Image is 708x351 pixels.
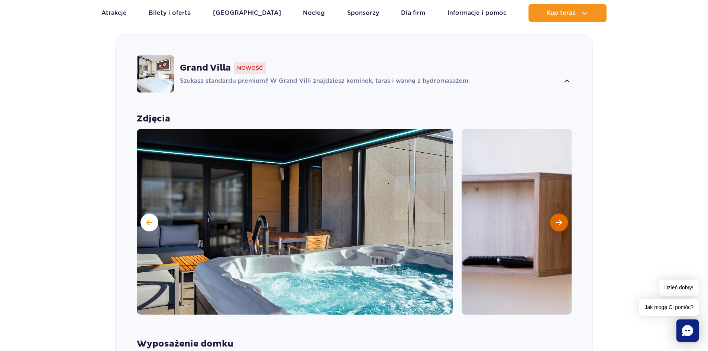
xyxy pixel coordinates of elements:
[149,4,191,22] a: Bilety i oferta
[137,113,572,124] strong: Zdjęcia
[303,4,325,22] a: Nocleg
[137,338,572,350] strong: Wyposażenie domku
[546,10,576,16] span: Kup teraz
[528,4,607,22] button: Kup teraz
[213,4,281,22] a: [GEOGRAPHIC_DATA]
[101,4,127,22] a: Atrakcje
[234,62,266,74] span: Nowość
[180,62,231,74] strong: Grand Villa
[180,77,560,86] p: Szukasz standardu premium? W Grand Villi znajdziesz kominek, taras i wannę z hydromasażem.
[401,4,425,22] a: Dla firm
[447,4,507,22] a: Informacje i pomoc
[550,214,568,231] button: Następny slajd
[676,319,699,342] div: Chat
[639,299,699,316] span: Jak mogę Ci pomóc?
[347,4,379,22] a: Sponsorzy
[659,280,699,296] span: Dzień dobry!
